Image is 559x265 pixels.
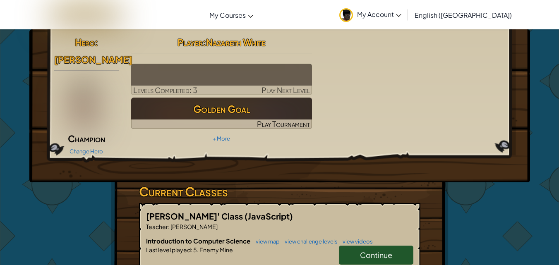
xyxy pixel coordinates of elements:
img: champion-pose.png [69,81,100,131]
span: [PERSON_NAME] [54,54,132,65]
span: : [95,36,98,48]
span: Nazareth White [206,36,265,48]
span: (JavaScript) [245,211,293,221]
span: Levels Completed: 3 [133,85,197,95]
span: Enemy Mine [199,246,233,253]
h3: Golden Goal [131,100,312,118]
img: Golden Goal [131,98,312,129]
span: My Account [357,10,401,19]
a: + More [213,135,230,142]
a: My Account [335,2,405,28]
span: [PERSON_NAME]' Class [146,211,245,221]
span: [PERSON_NAME] [170,223,218,230]
span: : [191,246,192,253]
img: avatar [339,8,353,22]
span: English ([GEOGRAPHIC_DATA]) [415,11,512,19]
span: 5. [192,246,199,253]
span: Continue [360,250,392,260]
a: English ([GEOGRAPHIC_DATA]) [410,4,516,26]
span: Teacher [146,223,168,230]
span: Play Next Level [262,85,310,95]
span: Play Tournament [257,119,310,129]
span: My Courses [209,11,246,19]
span: Player [178,36,203,48]
span: Champion [68,133,105,144]
h3: Current Classes [139,182,420,201]
a: Change Hero [70,148,103,155]
a: My Courses [205,4,257,26]
a: Golden GoalPlay Tournament [131,98,312,129]
span: Introduction to Computer Science [146,237,252,245]
a: Play Next Level [131,64,312,95]
span: Last level played [146,246,191,253]
a: view challenge levels [281,238,338,245]
a: view map [252,238,280,245]
a: view videos [338,238,373,245]
span: Hero [75,36,95,48]
span: : [203,36,206,48]
img: CodeCombat logo [49,6,122,23]
span: : [168,223,170,230]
